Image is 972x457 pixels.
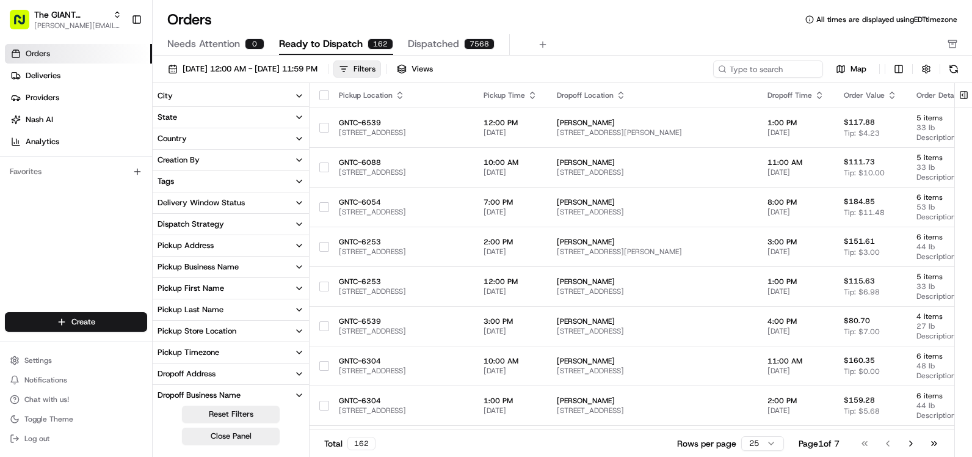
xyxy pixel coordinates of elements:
[767,247,824,257] span: [DATE]
[767,90,824,100] div: Dropoff Time
[26,92,59,103] span: Providers
[767,207,824,217] span: [DATE]
[484,406,537,415] span: [DATE]
[347,437,375,450] div: 162
[484,326,537,336] span: [DATE]
[339,128,464,137] span: [STREET_ADDRESS]
[767,366,824,376] span: [DATE]
[158,283,224,294] div: Pickup First Name
[158,197,245,208] div: Delivery Window Status
[5,66,152,86] a: Deliveries
[115,177,196,189] span: API Documentation
[7,172,98,194] a: 📗Knowledge Base
[391,60,438,78] button: Views
[324,437,375,450] div: Total
[12,12,37,37] img: Nash
[767,326,824,336] span: [DATE]
[158,155,200,166] div: Creation By
[26,114,53,125] span: Nash AI
[557,128,748,137] span: [STREET_ADDRESS][PERSON_NAME]
[408,37,459,51] span: Dispatched
[557,237,748,247] span: [PERSON_NAME]
[767,167,824,177] span: [DATE]
[412,64,433,75] span: Views
[816,15,957,24] span: All times are displayed using EDT timezone
[557,316,748,326] span: [PERSON_NAME]
[208,120,222,135] button: Start new chat
[153,214,309,235] button: Dispatch Strategy
[844,406,880,416] span: Tip: $5.68
[34,9,108,21] span: The GIANT Company
[484,167,537,177] span: [DATE]
[557,366,748,376] span: [STREET_ADDRESS]
[844,287,880,297] span: Tip: $6.98
[844,208,885,218] span: Tip: $11.48
[799,437,840,450] div: Page 1 of 7
[339,90,464,100] div: Pickup Location
[153,278,309,299] button: Pickup First Name
[32,79,201,92] input: Clear
[339,237,464,247] span: GNTC-6253
[339,118,464,128] span: GNTC-6539
[158,176,174,187] div: Tags
[557,167,748,177] span: [STREET_ADDRESS]
[557,247,748,257] span: [STREET_ADDRESS][PERSON_NAME]
[5,110,152,130] a: Nash AI
[339,406,464,415] span: [STREET_ADDRESS]
[5,411,147,428] button: Toggle Theme
[71,316,95,327] span: Create
[5,5,126,34] button: The GIANT Company[PERSON_NAME][EMAIL_ADDRESS][PERSON_NAME][DOMAIN_NAME]
[557,396,748,406] span: [PERSON_NAME]
[12,117,34,139] img: 1736555255976-a54dd68f-1ca7-489b-9aae-adbdc363a1c4
[484,356,537,366] span: 10:00 AM
[5,44,152,64] a: Orders
[484,118,537,128] span: 12:00 PM
[24,375,67,385] span: Notifications
[844,236,875,246] span: $151.61
[34,21,121,31] button: [PERSON_NAME][EMAIL_ADDRESS][PERSON_NAME][DOMAIN_NAME]
[484,277,537,287] span: 12:00 PM
[484,237,537,247] span: 2:00 PM
[182,406,280,423] button: Reset Filters
[945,60,962,78] button: Refresh
[339,326,464,336] span: [STREET_ADDRESS]
[767,396,824,406] span: 2:00 PM
[24,434,49,444] span: Log out
[484,247,537,257] span: [DATE]
[182,428,280,445] button: Close Panel
[557,326,748,336] span: [STREET_ADDRESS]
[557,118,748,128] span: [PERSON_NAME]
[484,396,537,406] span: 1:00 PM
[767,406,824,415] span: [DATE]
[158,304,223,315] div: Pickup Last Name
[844,367,880,376] span: Tip: $0.00
[153,150,309,170] button: Creation By
[339,197,464,207] span: GNTC-6054
[103,178,113,188] div: 💻
[368,38,393,49] div: 162
[245,38,264,49] div: 0
[557,287,748,296] span: [STREET_ADDRESS]
[5,371,147,389] button: Notifications
[484,287,537,296] span: [DATE]
[339,158,464,167] span: GNTC-6088
[167,10,212,29] h1: Orders
[557,207,748,217] span: [STREET_ADDRESS]
[158,90,173,101] div: City
[5,162,147,181] div: Favorites
[844,316,870,326] span: $80.70
[484,197,537,207] span: 7:00 PM
[557,356,748,366] span: [PERSON_NAME]
[828,62,874,76] button: Map
[26,136,59,147] span: Analytics
[121,207,148,216] span: Pylon
[158,112,177,123] div: State
[5,132,152,152] a: Analytics
[24,177,93,189] span: Knowledge Base
[557,158,748,167] span: [PERSON_NAME]
[153,86,309,106] button: City
[279,37,363,51] span: Ready to Dispatch
[158,368,216,379] div: Dropoff Address
[557,197,748,207] span: [PERSON_NAME]
[153,235,309,256] button: Pickup Address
